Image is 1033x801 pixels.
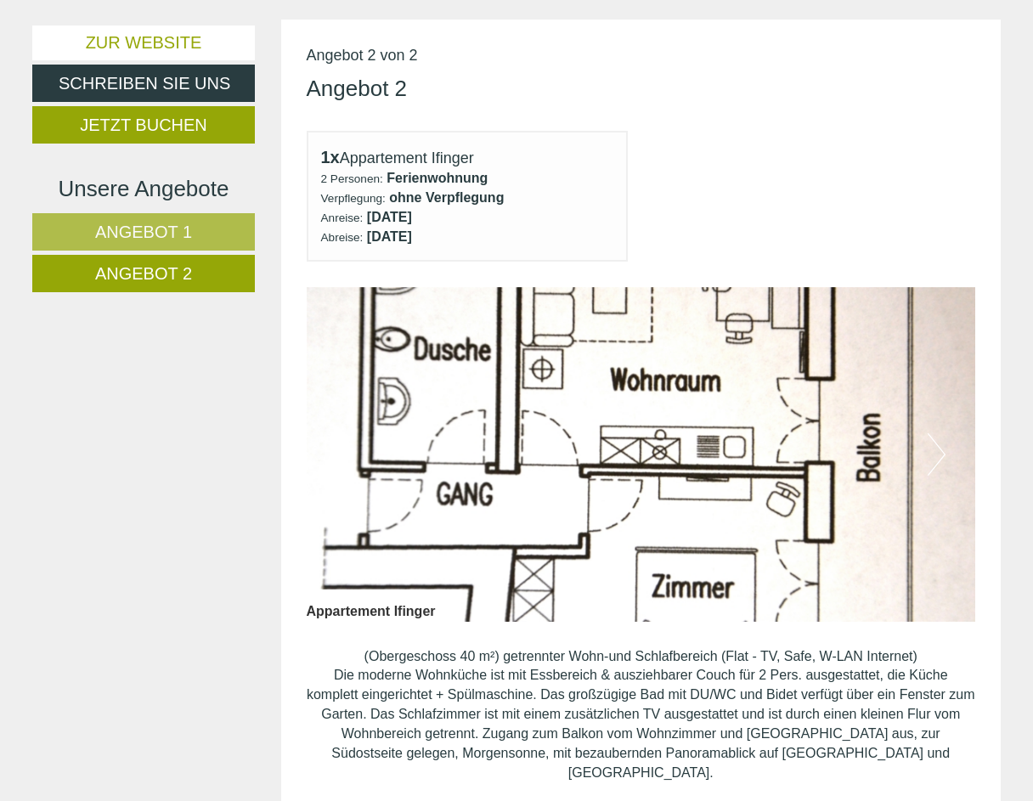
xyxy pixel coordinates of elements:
[321,148,340,166] b: 1x
[321,172,383,185] small: 2 Personen:
[389,190,504,205] b: ohne Verpflegung
[32,106,255,144] a: Jetzt buchen
[32,173,255,205] div: Unsere Angebote
[321,145,614,170] div: Appartement Ifinger
[321,212,364,224] small: Anreise:
[367,229,412,244] b: [DATE]
[307,647,976,783] p: (Obergeschoss 40 m²) getrennter Wohn-und Schlafbereich (Flat - TV, Safe, W-LAN Internet) Die mode...
[95,223,192,241] span: Angebot 1
[321,192,386,205] small: Verpflegung:
[336,433,354,476] button: Previous
[928,433,946,476] button: Next
[307,287,976,622] img: image
[95,264,192,283] span: Angebot 2
[367,210,412,224] b: [DATE]
[321,231,364,244] small: Abreise:
[307,73,408,104] div: Angebot 2
[307,47,418,64] span: Angebot 2 von 2
[32,65,255,102] a: Schreiben Sie uns
[32,25,255,60] a: Zur Website
[307,589,461,622] div: Appartement Ifinger
[387,171,488,185] b: Ferienwohnung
